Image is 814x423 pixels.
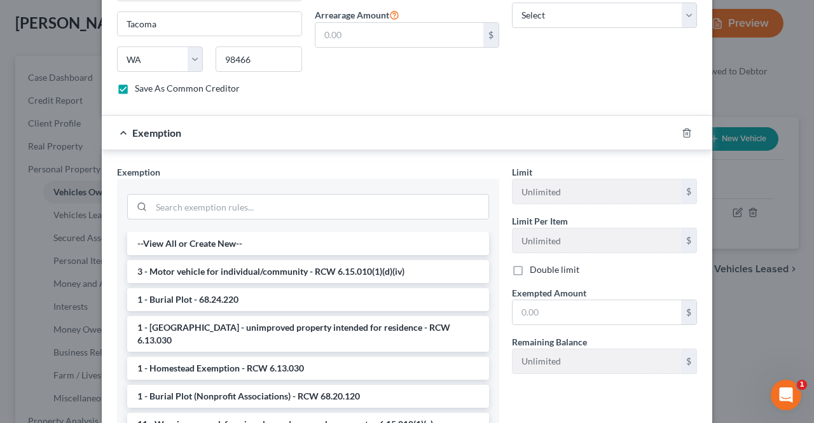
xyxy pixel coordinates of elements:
li: 3 - Motor vehicle for individual/community - RCW 6.15.010(1)(d)(iv) [127,260,489,283]
span: Limit [512,167,532,177]
div: $ [483,23,499,47]
div: In observance of the NextChapter team will be out of office on . Our team will be unavailable for... [20,107,198,207]
div: $ [681,300,696,324]
iframe: Intercom live chat [771,380,801,410]
input: Enter city... [118,12,301,36]
button: go back [8,5,32,29]
li: 1 - Burial Plot (Nonprofit Associations) - RCW 68.20.120 [127,385,489,408]
label: Arrearage Amount [315,7,399,22]
p: Active [DATE] [62,16,118,29]
label: Remaining Balance [512,335,587,349]
li: 1 - [GEOGRAPHIC_DATA] - unimproved property intended for residence - RCW 6.13.030 [127,316,489,352]
span: Exemption [132,127,181,139]
button: Send a message… [218,321,238,341]
button: Start recording [81,326,91,336]
div: $ [681,179,696,204]
span: 1 [797,380,807,390]
h1: [PERSON_NAME] [62,6,144,16]
div: Close [223,5,246,28]
input: -- [513,349,681,373]
li: 1 - Burial Plot - 68.24.220 [127,288,489,311]
li: --View All or Create New-- [127,232,489,255]
input: -- [513,228,681,253]
div: $ [681,349,696,373]
li: 1 - Homestead Exemption - RCW 6.13.030 [127,357,489,380]
button: Home [199,5,223,29]
span: Exempted Amount [512,288,586,298]
input: Search exemption rules... [151,195,488,219]
a: Help Center [20,214,172,237]
button: Emoji picker [40,326,50,336]
div: In observance ofColumbus/Indigenous Peoples’ Day,the NextChapter team will be out of office on[DA... [10,100,209,277]
input: 0.00 [315,23,484,47]
input: 0.00 [513,300,681,324]
input: Enter zip... [216,46,301,72]
input: -- [513,179,681,204]
b: [DATE] [70,146,104,156]
button: Upload attachment [20,326,30,336]
div: Emma says… [10,100,244,305]
div: [PERSON_NAME] • 3h ago [20,280,120,288]
button: Gif picker [60,326,71,336]
div: $ [681,228,696,253]
label: Limit Per Item [512,214,568,228]
b: [DATE] [31,195,65,205]
b: Columbus/Indigenous Peoples’ Day, [20,121,183,144]
textarea: Message… [11,299,244,321]
div: We encourage you to use the to answer any questions and we will respond to any unanswered inquiri... [20,214,198,263]
label: Save As Common Creditor [135,82,240,95]
label: Double limit [530,263,579,276]
img: Profile image for Emma [36,7,57,27]
span: Exemption [117,167,160,177]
